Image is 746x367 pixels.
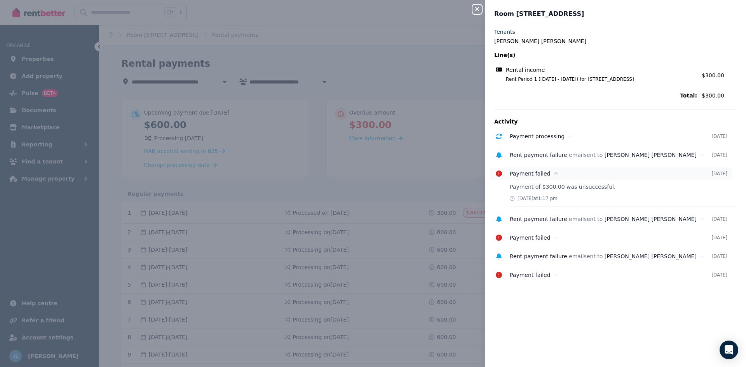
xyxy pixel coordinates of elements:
span: Rent payment failure [510,152,567,158]
span: [DATE] at 1:17 pm [518,195,558,202]
time: [DATE] [711,133,727,139]
div: email sent to [510,215,711,223]
time: [DATE] [711,152,727,158]
span: Payment processing [510,133,565,139]
time: [DATE] [711,170,727,177]
span: $300.00 [702,72,724,78]
p: Payment of $300.00 was unsuccessful. [510,183,737,191]
span: Payment failed [510,235,551,241]
span: Payment failed [510,170,551,177]
time: [DATE] [711,272,727,278]
span: Total: [494,92,697,99]
span: Rent payment failure [510,253,567,259]
label: Tenants [494,28,515,36]
span: Rent Period 1 ([DATE] - [DATE]) for [STREET_ADDRESS] [497,76,697,82]
span: [PERSON_NAME] [PERSON_NAME] [605,253,697,259]
span: Rent payment failure [510,216,567,222]
time: [DATE] [711,216,727,222]
span: Room [STREET_ADDRESS] [494,9,584,19]
div: email sent to [510,252,711,260]
span: [PERSON_NAME] [PERSON_NAME] [605,152,697,158]
span: Line(s) [494,51,697,59]
time: [DATE] [711,235,727,241]
span: [PERSON_NAME] [PERSON_NAME] [605,216,697,222]
div: Open Intercom Messenger [720,341,738,359]
span: Rental income [506,66,545,74]
div: email sent to [510,151,711,159]
legend: [PERSON_NAME] [PERSON_NAME] [494,37,737,45]
span: $300.00 [702,92,737,99]
time: [DATE] [711,253,727,259]
span: Payment failed [510,272,551,278]
p: Activity [494,118,737,125]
